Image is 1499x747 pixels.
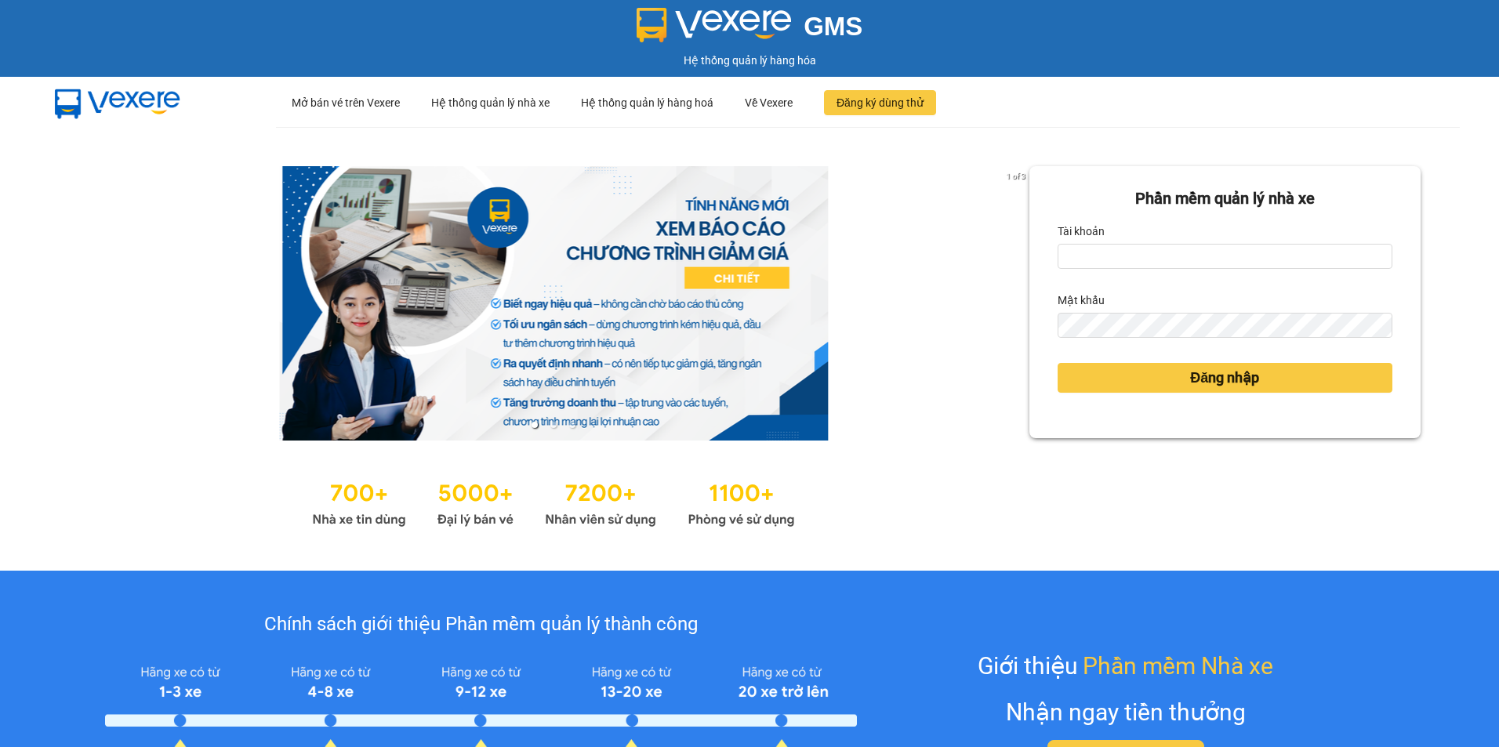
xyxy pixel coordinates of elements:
label: Tài khoản [1058,219,1105,244]
span: GMS [804,12,862,41]
button: previous slide / item [78,166,100,441]
button: Đăng nhập [1058,363,1392,393]
div: Chính sách giới thiệu Phần mềm quản lý thành công [105,610,857,640]
span: Phần mềm Nhà xe [1083,647,1273,684]
div: Nhận ngay tiền thưởng [1006,694,1246,731]
li: slide item 2 [550,422,557,428]
a: GMS [637,24,863,36]
button: next slide / item [1007,166,1029,441]
span: Đăng ký dùng thử [837,94,924,111]
li: slide item 3 [569,422,575,428]
img: logo 2 [637,8,792,42]
button: Đăng ký dùng thử [824,90,936,115]
li: slide item 1 [532,422,538,428]
div: Phần mềm quản lý nhà xe [1058,187,1392,211]
input: Tài khoản [1058,244,1392,269]
span: Đăng nhập [1190,367,1259,389]
p: 1 of 3 [1002,166,1029,187]
input: Mật khẩu [1058,313,1392,338]
img: mbUUG5Q.png [39,77,196,129]
div: Về Vexere [745,78,793,128]
div: Hệ thống quản lý hàng hóa [4,52,1495,69]
div: Hệ thống quản lý nhà xe [431,78,550,128]
img: Statistics.png [312,472,795,531]
div: Giới thiệu [978,647,1273,684]
label: Mật khẩu [1058,288,1105,313]
div: Mở bán vé trên Vexere [292,78,400,128]
div: Hệ thống quản lý hàng hoá [581,78,713,128]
